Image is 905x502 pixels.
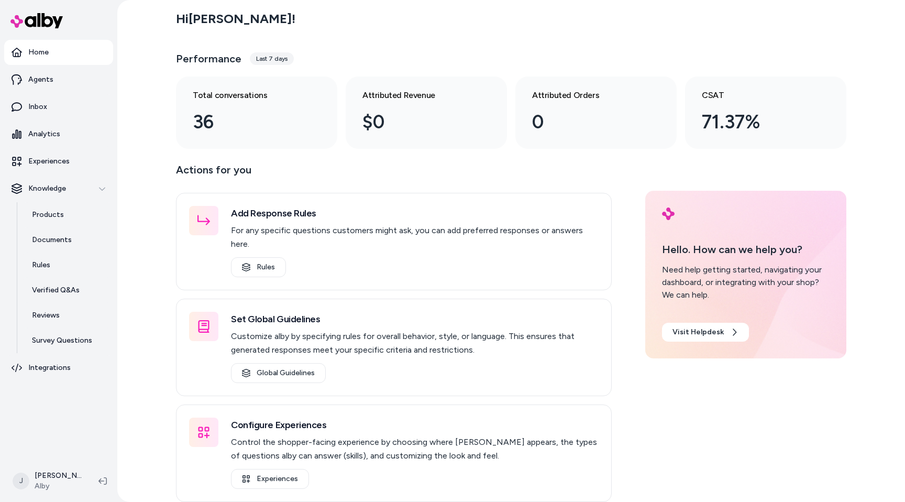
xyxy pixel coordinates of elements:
a: Rules [231,257,286,277]
h2: Hi [PERSON_NAME] ! [176,11,295,27]
a: Inbox [4,94,113,119]
a: Experiences [4,149,113,174]
h3: Total conversations [193,89,304,102]
a: Analytics [4,122,113,147]
p: Integrations [28,363,71,373]
div: 0 [532,108,643,136]
h3: Attributed Orders [532,89,643,102]
a: Reviews [21,303,113,328]
p: Verified Q&As [32,285,80,296]
h3: CSAT [702,89,813,102]
a: Documents [21,227,113,253]
a: Agents [4,67,113,92]
a: Attributed Orders 0 [515,77,677,149]
p: Customize alby by specifying rules for overall behavior, style, or language. This ensures that ge... [231,330,599,357]
span: Alby [35,481,82,492]
p: Home [28,47,49,58]
a: Integrations [4,355,113,380]
h3: Configure Experiences [231,418,599,432]
a: Survey Questions [21,328,113,353]
a: CSAT 71.37% [685,77,846,149]
button: J[PERSON_NAME]Alby [6,464,90,498]
a: Rules [21,253,113,278]
p: For any specific questions customers might ask, you can add preferred responses or answers here. [231,224,599,251]
p: [PERSON_NAME] [35,471,82,481]
img: alby Logo [662,208,675,220]
img: alby Logo [10,13,63,28]
a: Home [4,40,113,65]
h3: Set Global Guidelines [231,312,599,326]
div: 71.37% [702,108,813,136]
h3: Add Response Rules [231,206,599,221]
h3: Attributed Revenue [362,89,473,102]
p: Rules [32,260,50,270]
p: Knowledge [28,183,66,194]
h3: Performance [176,51,241,66]
p: Products [32,210,64,220]
p: Documents [32,235,72,245]
button: Knowledge [4,176,113,201]
div: $0 [362,108,473,136]
div: Last 7 days [250,52,294,65]
p: Inbox [28,102,47,112]
a: Attributed Revenue $0 [346,77,507,149]
a: Visit Helpdesk [662,323,749,342]
div: Need help getting started, navigating your dashboard, or integrating with your shop? We can help. [662,264,830,301]
p: Survey Questions [32,335,92,346]
div: 36 [193,108,304,136]
a: Total conversations 36 [176,77,337,149]
p: Control the shopper-facing experience by choosing where [PERSON_NAME] appears, the types of quest... [231,435,599,463]
p: Agents [28,74,53,85]
a: Experiences [231,469,309,489]
p: Actions for you [176,161,612,187]
p: Hello. How can we help you? [662,242,830,257]
a: Products [21,202,113,227]
p: Analytics [28,129,60,139]
a: Verified Q&As [21,278,113,303]
span: J [13,473,29,489]
p: Reviews [32,310,60,321]
a: Global Guidelines [231,363,326,383]
p: Experiences [28,156,70,167]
